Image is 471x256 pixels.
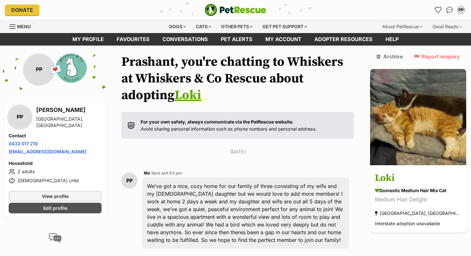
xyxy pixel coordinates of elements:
[110,33,156,46] a: Favourites
[165,20,190,33] div: Dogs
[205,4,266,16] a: PetRescue
[378,20,427,33] div: About PetRescue
[9,106,31,128] div: PP
[214,33,259,46] a: Pet alerts
[308,33,379,46] a: Adopter resources
[9,160,102,166] h4: Household
[43,205,67,211] span: Edit profile
[10,20,35,32] a: Menu
[375,221,440,226] span: Interstate adoption unavailable
[376,54,403,59] a: Archive
[42,193,69,200] span: View profile
[175,87,201,103] a: Loki
[165,171,182,175] span: 4:53 pm
[156,33,214,46] a: conversations
[9,149,87,154] a: [EMAIL_ADDRESS][DOMAIN_NAME]
[121,148,354,155] p: [DATE]
[36,106,102,115] h3: [PERSON_NAME]
[5,4,39,15] a: Donate
[23,54,55,86] div: PP
[144,171,150,175] span: Me
[375,209,461,218] div: [GEOGRAPHIC_DATA], [GEOGRAPHIC_DATA]
[191,20,216,33] div: Cats
[370,166,466,233] a: Loki Domestic Medium Hair Mix Cat Medium Hair Delight [GEOGRAPHIC_DATA], [GEOGRAPHIC_DATA] Inters...
[48,63,62,76] span: 💌
[456,5,466,15] button: My account
[151,171,182,175] span: Sent at
[9,141,38,146] a: 0433 017 210
[433,5,466,15] ul: Account quick links
[444,5,455,15] a: Conversations
[141,118,317,132] p: Avoid sharing personal information such as phone numbers and personal address.
[142,177,349,249] div: We’ve got a nice, cozy home for our family of three consisting of my wife and my [DEMOGRAPHIC_DAT...
[17,24,31,29] span: Menu
[375,187,461,194] div: Domestic Medium Hair Mix Cat
[9,191,102,201] a: View profile
[121,54,354,104] h1: Prashant, you're chatting to Whiskers at Whiskers & Co Rescue about adopting
[446,7,453,13] img: chat-41dd97257d64d25036548639549fe6c8038ab92f7586957e7f3b1b290dea8141.svg
[433,5,443,15] a: Favourites
[217,20,257,33] div: Other pets
[375,171,461,185] h3: Loki
[414,54,460,59] a: Report enquiry
[259,33,308,46] a: My account
[36,116,102,129] div: [GEOGRAPHIC_DATA], [GEOGRAPHIC_DATA]
[9,177,102,184] li: [DEMOGRAPHIC_DATA] child
[121,173,137,189] div: PP
[205,4,266,16] img: logo-e224e6f780fb5917bec1dbf3a21bbac754714ae5b6737aabdf751b685950b380.svg
[370,69,466,165] img: Loki
[49,233,62,243] img: conversation-icon-4a6f8262b818ee0b60e3300018af0b2d0b884aa5de6e9bcb8d3d4eeb1a70a7c4.svg
[458,7,464,13] div: PP
[141,119,294,124] strong: For your own safety, always communicate via the PetRescue website.
[258,20,311,33] div: Get pet support
[428,20,466,33] div: Good Reads
[379,33,405,46] a: Help
[66,33,110,46] a: My profile
[55,54,87,86] img: Whiskers & Co Rescue profile pic
[9,203,102,213] a: Edit profile
[375,195,461,204] div: Medium Hair Delight
[9,132,102,139] h4: Contact
[9,168,102,175] li: 2 adults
